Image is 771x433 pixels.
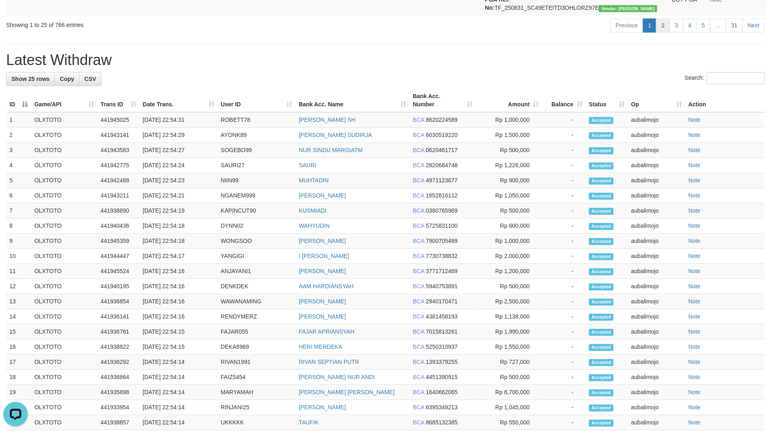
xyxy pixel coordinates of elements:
h1: Latest Withdraw [6,52,765,68]
span: BCA [413,117,424,123]
a: Note [688,404,701,411]
span: Accepted [589,268,614,275]
td: Rp 1,500,000 [476,128,542,143]
span: Accepted [589,117,614,124]
td: Rp 550,000 [476,415,542,430]
td: [DATE] 22:54:21 [139,188,218,203]
td: - [542,264,586,279]
th: Bank Acc. Name: activate to sort column ascending [296,89,410,112]
a: WAHYUDIN [299,222,330,229]
td: - [542,249,586,264]
td: [DATE] 22:54:27 [139,143,218,158]
td: [DATE] 22:54:16 [139,294,218,309]
td: 19 [6,385,31,400]
a: Previous [610,18,643,32]
td: 17 [6,354,31,370]
td: Rp 6,700,000 [476,385,542,400]
td: 18 [6,370,31,385]
span: Accepted [589,253,614,260]
td: Rp 1,550,000 [476,339,542,354]
span: Copy 4451390915 to clipboard [426,374,458,380]
a: Next [742,18,765,32]
td: DYNN02 [218,218,296,233]
td: - [542,339,586,354]
a: [PERSON_NAME] NUR ANDI [299,374,375,380]
span: BCA [413,238,424,244]
td: Rp 2,500,000 [476,294,542,309]
span: Copy 6030519220 to clipboard [426,132,458,138]
a: TAUFIK [299,419,319,426]
td: 441936292 [97,354,139,370]
td: 441945359 [97,233,139,249]
td: - [542,203,586,218]
a: SAURI [299,162,317,168]
td: - [542,279,586,294]
td: OLXTOTO [31,264,97,279]
td: OLXTOTO [31,128,97,143]
th: ID: activate to sort column descending [6,89,31,112]
span: BCA [413,253,424,259]
td: 14 [6,309,31,324]
td: 7 [6,203,31,218]
a: Note [688,389,701,395]
a: Note [688,374,701,380]
td: 441938857 [97,415,139,430]
td: - [542,354,586,370]
a: 3 [670,18,683,32]
span: Vendor URL: https://secure4.1velocity.biz [599,5,657,12]
td: [DATE] 22:54:18 [139,218,218,233]
a: Note [688,313,701,320]
td: 441940195 [97,279,139,294]
td: - [542,324,586,339]
a: Note [688,177,701,184]
td: OLXTOTO [31,415,97,430]
a: Show 25 rows [6,72,55,86]
td: 2 [6,128,31,143]
a: [PERSON_NAME] SUDIRJA [299,132,372,138]
td: 441945524 [97,264,139,279]
td: 441936141 [97,309,139,324]
span: BCA [413,192,424,199]
td: 13 [6,294,31,309]
td: 11 [6,264,31,279]
td: 441943583 [97,143,139,158]
span: Copy 5725831100 to clipboard [426,222,458,229]
span: Accepted [589,177,614,184]
td: - [542,128,586,143]
a: Note [688,162,701,168]
td: 12 [6,279,31,294]
a: 31 [726,18,743,32]
td: aubalimojo [628,128,685,143]
a: [PERSON_NAME] [299,192,346,199]
td: aubalimojo [628,188,685,203]
span: Copy 6395349213 to clipboard [426,404,458,411]
a: 4 [683,18,697,32]
th: Balance: activate to sort column ascending [542,89,586,112]
td: KAPINCUT90 [218,203,296,218]
td: ANJAYANI1 [218,264,296,279]
td: aubalimojo [628,309,685,324]
a: Note [688,283,701,289]
td: - [542,112,586,128]
span: BCA [413,359,424,365]
th: Date Trans.: activate to sort column ascending [139,89,218,112]
span: BCA [413,162,424,168]
td: Rp 900,000 [476,173,542,188]
span: Copy 5250310937 to clipboard [426,343,458,350]
td: aubalimojo [628,203,685,218]
span: Accepted [589,132,614,139]
td: 16 [6,339,31,354]
td: aubalimojo [628,400,685,415]
span: BCA [413,389,424,395]
td: 441943211 [97,188,139,203]
td: [DATE] 22:54:14 [139,415,218,430]
td: OLXTOTO [31,385,97,400]
a: MUHTADIN [299,177,329,184]
a: Note [688,238,701,244]
td: [DATE] 22:54:14 [139,400,218,415]
td: [DATE] 22:54:15 [139,339,218,354]
td: Rp 2,000,000 [476,249,542,264]
td: OLXTOTO [31,324,97,339]
td: - [542,294,586,309]
span: Copy 0620461717 to clipboard [426,147,458,153]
